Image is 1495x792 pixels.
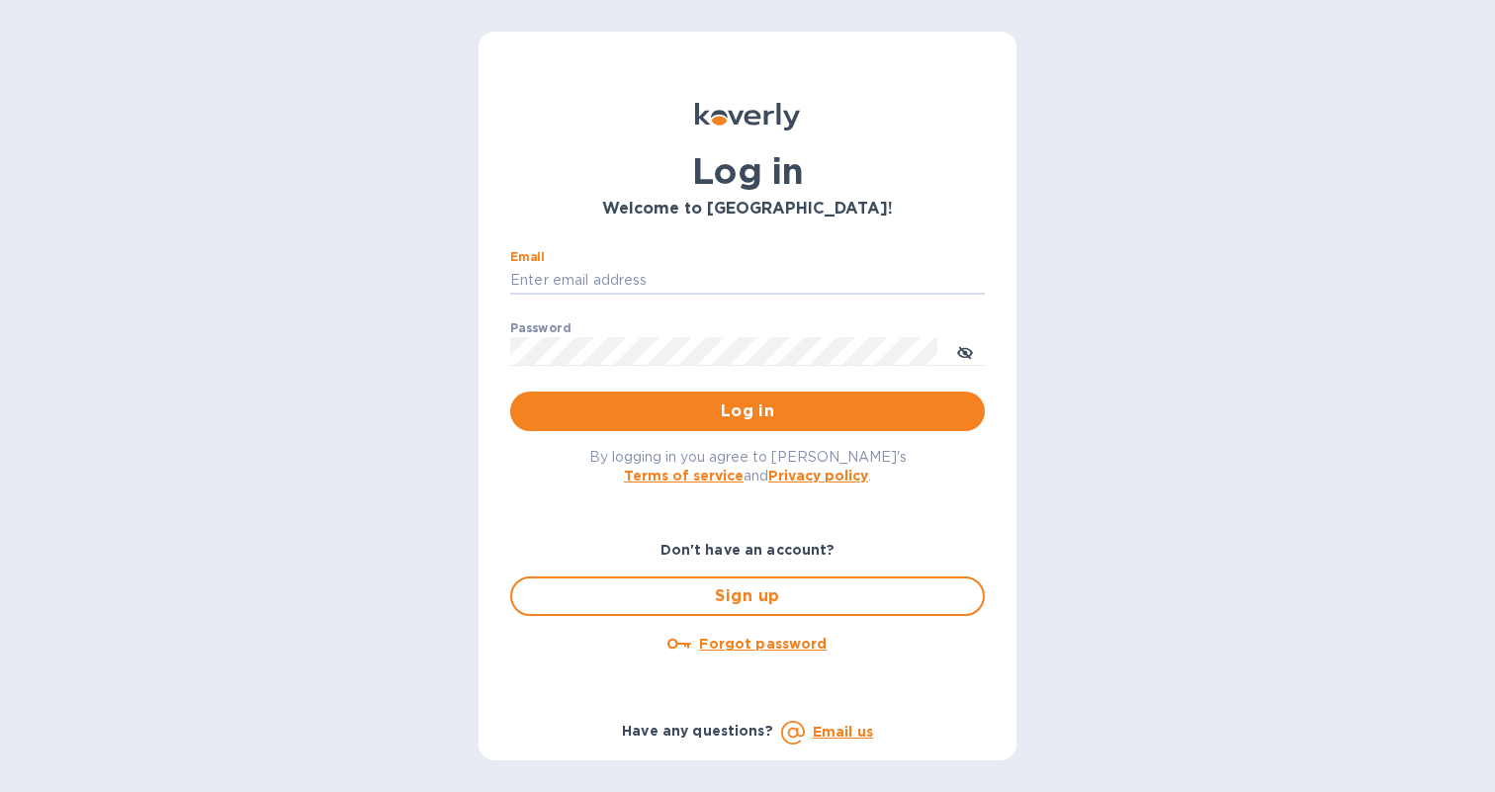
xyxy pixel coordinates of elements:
span: By logging in you agree to [PERSON_NAME]'s and . [589,449,907,484]
a: Email us [813,724,873,740]
span: Sign up [528,584,967,608]
a: Terms of service [624,468,744,484]
button: Sign up [510,576,985,616]
label: Email [510,251,545,263]
img: Koverly [695,103,800,131]
u: Forgot password [699,636,827,652]
h3: Welcome to [GEOGRAPHIC_DATA]! [510,200,985,219]
input: Enter email address [510,266,985,296]
label: Password [510,322,571,334]
h1: Log in [510,150,985,192]
b: Don't have an account? [660,542,835,558]
span: Log in [526,399,969,423]
button: toggle password visibility [945,331,985,371]
a: Privacy policy [768,468,868,484]
b: Have any questions? [622,723,773,739]
button: Log in [510,392,985,431]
